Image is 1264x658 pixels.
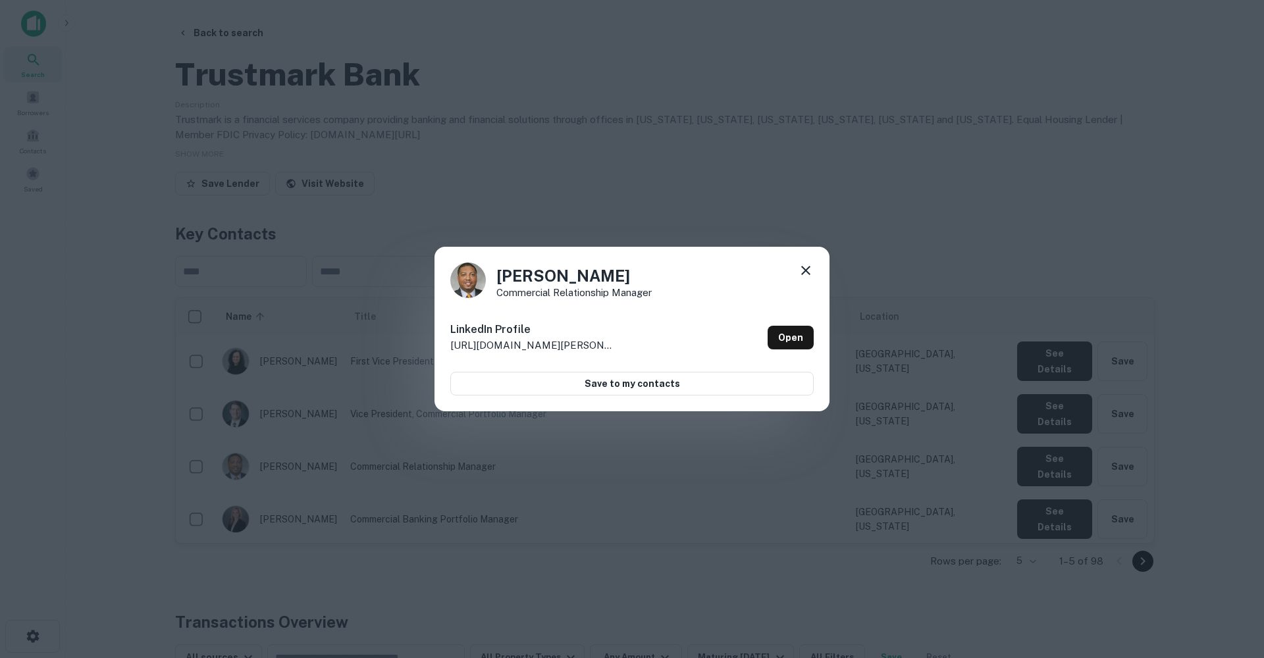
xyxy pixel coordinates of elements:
p: Commercial Relationship Manager [496,288,652,297]
h6: LinkedIn Profile [450,322,615,338]
h4: [PERSON_NAME] [496,264,652,288]
iframe: Chat Widget [1198,553,1264,616]
button: Save to my contacts [450,372,814,395]
a: Open [768,326,814,349]
img: 1516434294576 [450,263,486,298]
p: [URL][DOMAIN_NAME][PERSON_NAME] [450,338,615,353]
